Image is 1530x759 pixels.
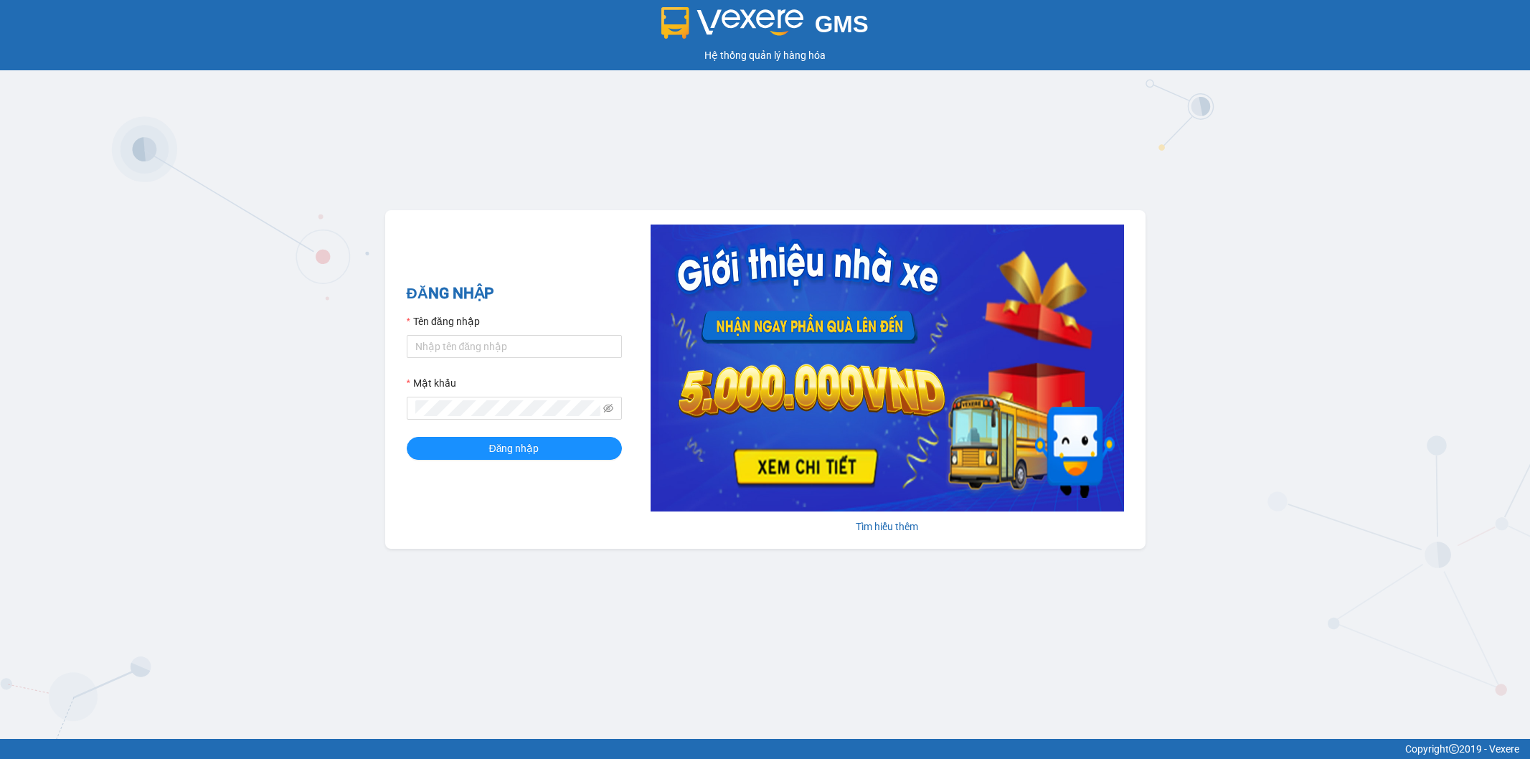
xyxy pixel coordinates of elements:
[661,7,803,39] img: logo 2
[407,335,622,358] input: Tên đăng nhập
[415,400,600,416] input: Mật khẩu
[407,437,622,460] button: Đăng nhập
[815,11,869,37] span: GMS
[651,519,1124,534] div: Tìm hiểu thêm
[603,403,613,413] span: eye-invisible
[11,741,1519,757] div: Copyright 2019 - Vexere
[651,225,1124,511] img: banner-0
[1449,744,1459,754] span: copyright
[407,282,622,306] h2: ĐĂNG NHẬP
[407,375,456,391] label: Mật khẩu
[661,22,869,33] a: GMS
[489,440,539,456] span: Đăng nhập
[4,47,1526,63] div: Hệ thống quản lý hàng hóa
[407,313,480,329] label: Tên đăng nhập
